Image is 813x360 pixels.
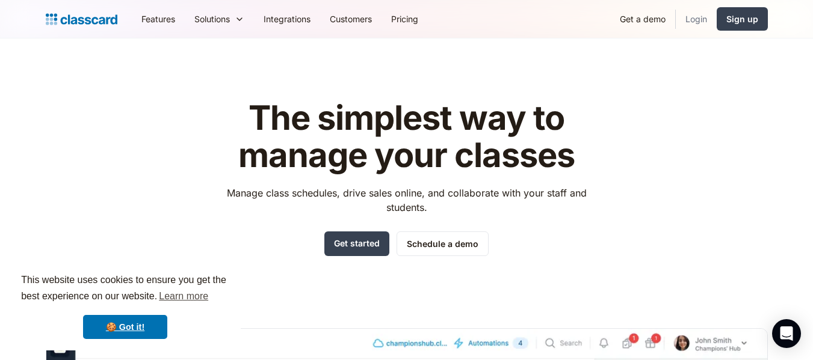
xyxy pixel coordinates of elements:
[772,319,801,348] div: Open Intercom Messenger
[185,5,254,32] div: Solutions
[726,13,758,25] div: Sign up
[397,231,489,256] a: Schedule a demo
[132,5,185,32] a: Features
[610,5,675,32] a: Get a demo
[320,5,382,32] a: Customers
[10,261,241,350] div: cookieconsent
[21,273,229,305] span: This website uses cookies to ensure you get the best experience on our website.
[676,5,717,32] a: Login
[215,100,598,174] h1: The simplest way to manage your classes
[215,186,598,215] p: Manage class schedules, drive sales online, and collaborate with your staff and students.
[157,287,210,305] a: learn more about cookies
[194,13,230,25] div: Solutions
[324,231,389,256] a: Get started
[254,5,320,32] a: Integrations
[83,315,167,339] a: dismiss cookie message
[382,5,428,32] a: Pricing
[717,7,768,31] a: Sign up
[46,11,117,28] a: home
